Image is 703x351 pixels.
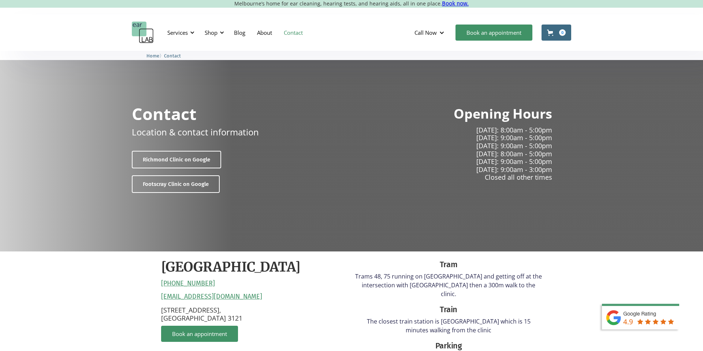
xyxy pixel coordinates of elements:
p: [STREET_ADDRESS], [GEOGRAPHIC_DATA] 3121 [161,306,348,322]
a: Footscray Clinic on Google [132,175,220,193]
li: 〉 [146,52,164,60]
div: Tram [355,259,542,270]
a: [EMAIL_ADDRESS][DOMAIN_NAME] [161,293,262,301]
p: [DATE]: 8:00am - 5:00pm [DATE]: 9:00am - 5:00pm [DATE]: 9:00am - 5:00pm [DATE]: 8:00am - 5:00pm [... [357,126,552,182]
a: Home [146,52,159,59]
div: 0 [559,29,566,36]
div: Train [355,304,542,315]
a: home [132,22,154,44]
a: Book an appointment [161,326,238,342]
a: [PHONE_NUMBER] [161,280,215,288]
div: Call Now [409,22,452,44]
p: Location & contact information [132,126,259,138]
a: Richmond Clinic on Google [132,151,221,168]
p: The closest train station is [GEOGRAPHIC_DATA] which is 15 minutes walking from the clinic [355,317,542,335]
h2: [GEOGRAPHIC_DATA] [161,259,301,276]
span: Contact [164,53,181,59]
a: Blog [228,22,251,43]
div: Shop [200,22,226,44]
div: Shop [205,29,217,36]
a: Contact [164,52,181,59]
span: Home [146,53,159,59]
a: About [251,22,278,43]
a: Book an appointment [455,25,532,41]
a: Contact [278,22,309,43]
div: Call Now [414,29,437,36]
div: Services [163,22,197,44]
h2: Opening Hours [454,105,552,123]
a: Open cart [542,25,571,41]
p: Trams 48, 75 running on [GEOGRAPHIC_DATA] and getting off at the intersection with [GEOGRAPHIC_DA... [355,272,542,298]
div: Services [167,29,188,36]
h1: Contact [132,105,197,122]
